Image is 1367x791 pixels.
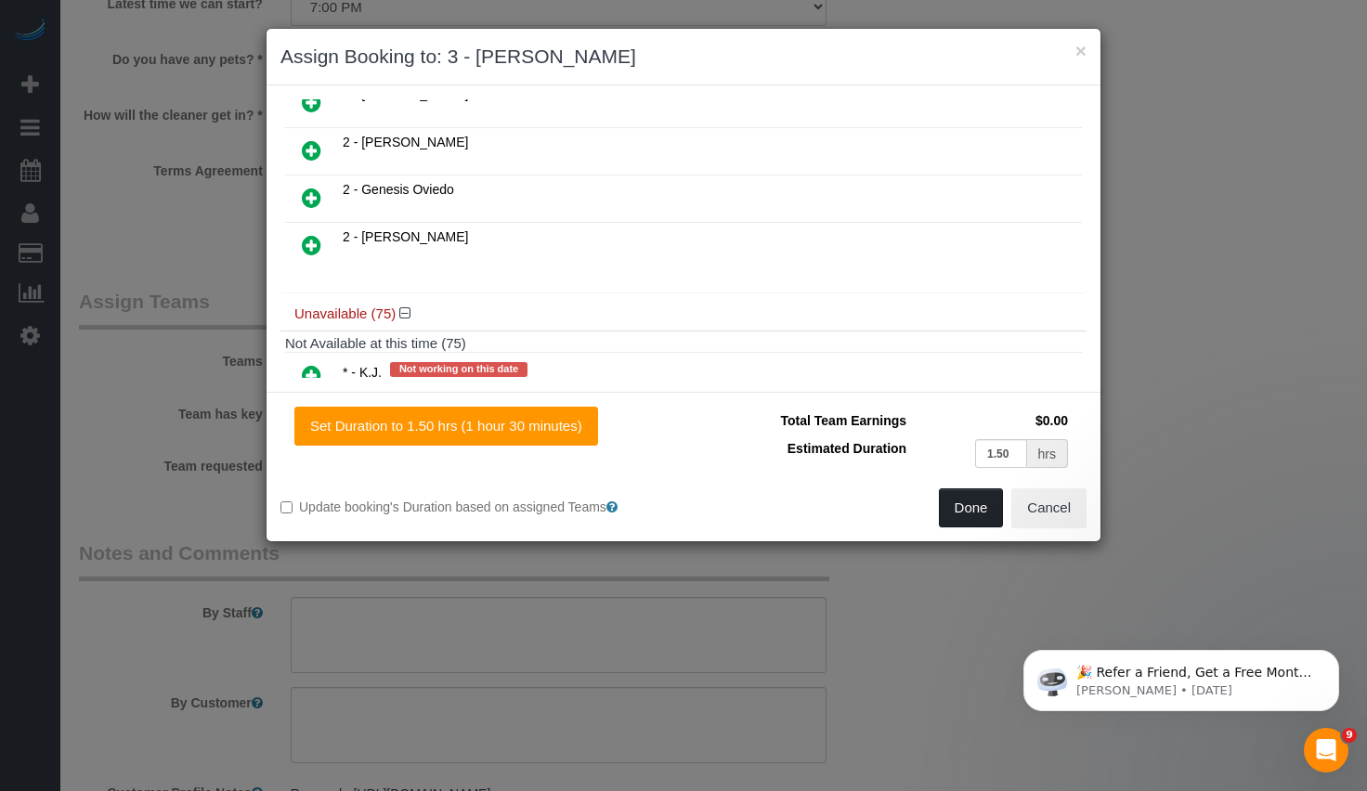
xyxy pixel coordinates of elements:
span: Estimated Duration [788,441,906,456]
div: hrs [1027,439,1068,468]
button: Cancel [1011,488,1087,527]
span: * - K.J. [343,365,382,380]
button: Set Duration to 1.50 hrs (1 hour 30 minutes) [294,407,598,446]
span: 2 - Genesis Oviedo [343,182,454,197]
td: $0.00 [911,407,1073,434]
iframe: Intercom notifications message [996,611,1367,741]
button: × [1075,41,1087,60]
span: Not working on this date [390,362,527,377]
h3: Assign Booking to: 3 - [PERSON_NAME] [280,43,1087,71]
span: 2 - [PERSON_NAME] [343,229,468,244]
input: Update booking's Duration based on assigned Teams [280,501,293,513]
span: 9 [1342,728,1357,743]
label: Update booking's Duration based on assigned Teams [280,498,670,516]
h4: Unavailable (75) [294,306,1073,322]
iframe: Intercom live chat [1304,728,1348,772]
h4: Not Available at this time (75) [285,336,1082,352]
td: Total Team Earnings [697,407,911,434]
button: Done [939,488,1004,527]
span: 2 - [PERSON_NAME] [343,135,468,149]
